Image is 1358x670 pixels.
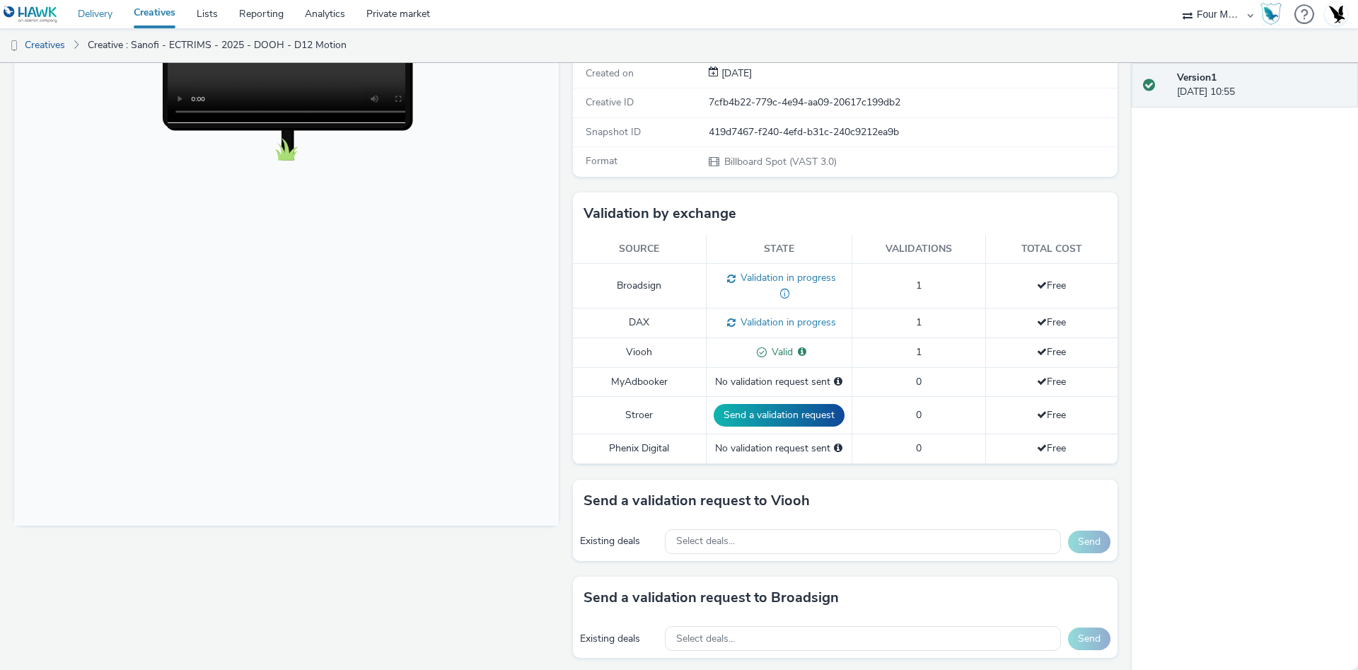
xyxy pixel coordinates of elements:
span: Format [586,154,617,168]
span: Snapshot ID [586,125,641,139]
button: Send a validation request [714,404,845,427]
img: Account UK [1325,4,1347,25]
span: 1 [916,345,922,359]
span: Free [1037,441,1066,455]
span: Select deals... [676,633,735,645]
td: Broadsign [573,264,706,308]
span: Free [1037,316,1066,329]
strong: Version 1 [1177,71,1217,84]
span: 0 [916,408,922,422]
div: 419d7467-f240-4efd-b31c-240c9212ea9b [709,125,1116,139]
button: Send [1068,531,1110,553]
th: Source [573,235,706,264]
button: Send [1068,628,1110,650]
span: Select deals... [676,536,735,548]
span: 0 [916,441,922,455]
div: No validation request sent [714,375,845,389]
img: undefined Logo [4,6,58,23]
td: DAX [573,308,706,338]
span: Created on [586,67,634,80]
span: Validation in progress [736,271,836,284]
h3: Send a validation request to Broadsign [584,587,839,608]
span: 1 [916,279,922,292]
div: Please select a deal below and click on Send to send a validation request to MyAdbooker. [834,375,842,389]
td: Stroer [573,397,706,434]
a: Hawk Academy [1260,3,1287,25]
span: Valid [767,345,793,359]
span: 0 [916,375,922,388]
div: wrong format. has to be 1080x1920 [768,286,790,301]
th: Validations [852,235,985,264]
span: Free [1037,279,1066,292]
td: Phenix Digital [573,434,706,463]
td: MyAdbooker [573,367,706,396]
span: Validation in progress [736,316,836,329]
div: 7cfb4b22-779c-4e94-aa09-20617c199db2 [709,96,1116,110]
div: No validation request sent [714,441,845,456]
span: Free [1037,408,1066,422]
div: Existing deals [580,632,658,646]
h3: Validation by exchange [584,203,736,224]
span: Creative ID [586,96,634,109]
th: Total cost [985,235,1118,264]
div: [DATE] 10:55 [1177,71,1347,100]
span: Free [1037,345,1066,359]
span: [DATE] [719,67,752,80]
div: Existing deals [580,534,658,548]
span: 1 [916,316,922,329]
td: Viooh [573,337,706,367]
a: Creative : Sanofi - ECTRIMS - 2025 - DOOH - D12 Motion [81,28,354,62]
th: State [706,235,852,264]
img: dooh [7,39,21,53]
span: Billboard Spot (VAST 3.0) [723,155,837,168]
span: Free [1037,375,1066,388]
div: Please select a deal below and click on Send to send a validation request to Phenix Digital. [834,441,842,456]
img: Hawk Academy [1260,3,1282,25]
h3: Send a validation request to Viooh [584,490,810,512]
div: Creation 19 September 2025, 10:55 [719,67,752,81]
